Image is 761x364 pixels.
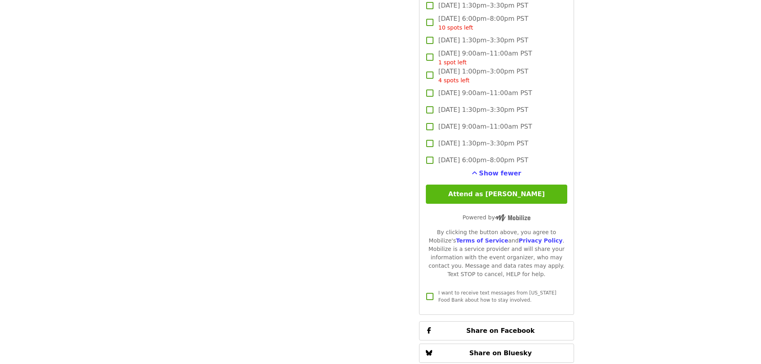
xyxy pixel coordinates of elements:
span: [DATE] 6:00pm–8:00pm PST [438,155,528,165]
span: 4 spots left [438,77,469,84]
span: [DATE] 1:30pm–3:30pm PST [438,139,528,148]
span: I want to receive text messages from [US_STATE] Food Bank about how to stay involved. [438,290,556,303]
span: 1 spot left [438,59,467,66]
span: [DATE] 1:30pm–3:30pm PST [438,36,528,45]
span: [DATE] 6:00pm–8:00pm PST [438,14,528,32]
span: [DATE] 9:00am–11:00am PST [438,88,532,98]
a: Privacy Policy [519,237,562,244]
span: [DATE] 1:30pm–3:30pm PST [438,105,528,115]
button: See more timeslots [472,169,521,178]
span: Powered by [463,214,531,221]
span: Share on Facebook [466,327,534,334]
span: Show fewer [479,169,521,177]
span: [DATE] 9:00am–11:00am PST [438,122,532,131]
button: Share on Facebook [419,321,574,340]
a: Terms of Service [456,237,508,244]
div: By clicking the button above, you agree to Mobilize's and . Mobilize is a service provider and wi... [426,228,567,278]
span: 10 spots left [438,24,473,31]
span: [DATE] 1:00pm–3:00pm PST [438,67,528,85]
button: Attend as [PERSON_NAME] [426,185,567,204]
img: Powered by Mobilize [495,214,531,221]
span: [DATE] 1:30pm–3:30pm PST [438,1,528,10]
span: [DATE] 9:00am–11:00am PST [438,49,532,67]
span: Share on Bluesky [469,349,532,357]
button: Share on Bluesky [419,344,574,363]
